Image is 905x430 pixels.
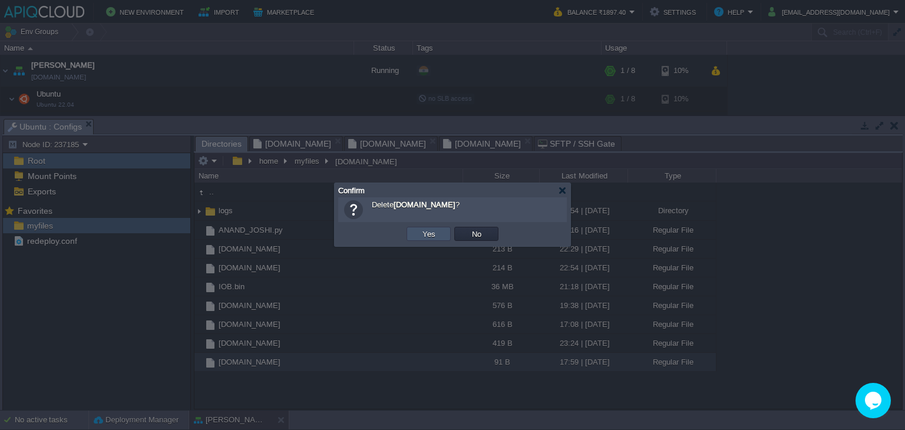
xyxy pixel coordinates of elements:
span: Delete ? [372,200,460,209]
iframe: chat widget [856,383,893,418]
span: Confirm [338,186,365,195]
button: Yes [419,229,439,239]
b: [DOMAIN_NAME] [394,200,455,209]
button: No [468,229,485,239]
